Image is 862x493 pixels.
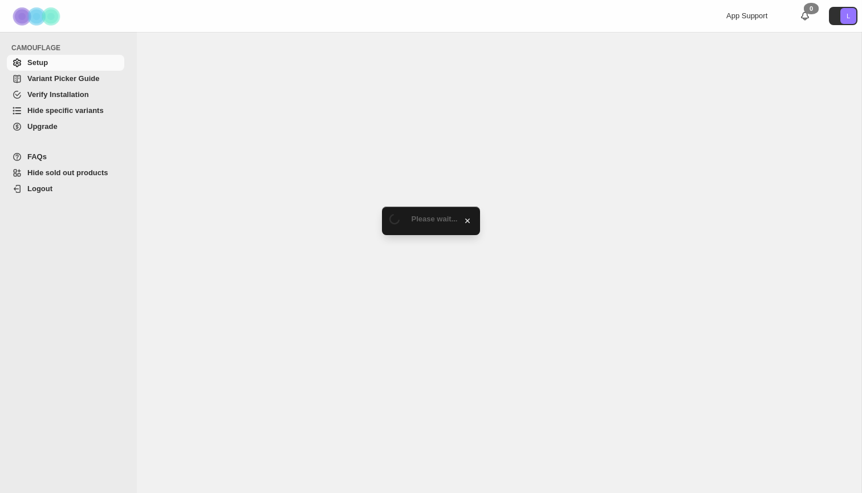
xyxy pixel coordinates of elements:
[412,215,458,223] span: Please wait...
[27,184,52,193] span: Logout
[7,55,124,71] a: Setup
[27,58,48,67] span: Setup
[7,165,124,181] a: Hide sold out products
[27,152,47,161] span: FAQs
[799,10,811,22] a: 0
[27,90,89,99] span: Verify Installation
[7,119,124,135] a: Upgrade
[27,74,99,83] span: Variant Picker Guide
[11,43,129,52] span: CAMOUFLAGE
[7,149,124,165] a: FAQs
[7,71,124,87] a: Variant Picker Guide
[829,7,857,25] button: Avatar with initials L
[7,103,124,119] a: Hide specific variants
[847,13,850,19] text: L
[27,168,108,177] span: Hide sold out products
[840,8,856,24] span: Avatar with initials L
[7,181,124,197] a: Logout
[7,87,124,103] a: Verify Installation
[27,122,58,131] span: Upgrade
[726,11,767,20] span: App Support
[27,106,104,115] span: Hide specific variants
[9,1,66,32] img: Camouflage
[804,3,819,14] div: 0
